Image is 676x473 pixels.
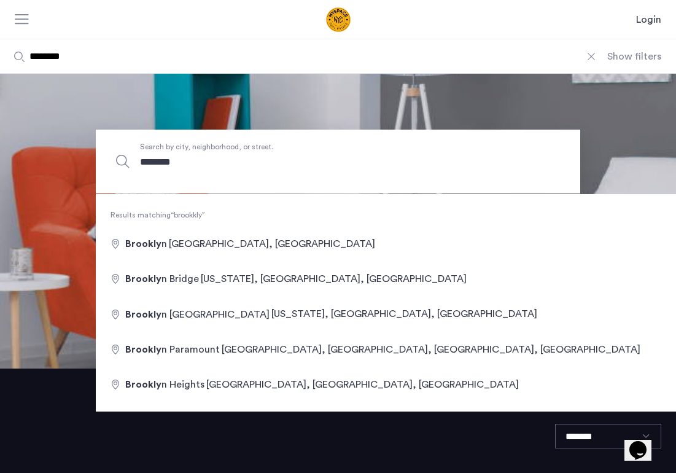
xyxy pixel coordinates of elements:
[125,345,222,354] span: n Paramount
[607,49,661,64] button: Show or hide filters
[125,380,206,389] span: n Heights
[125,239,161,249] span: Brookly
[222,345,640,354] span: [GEOGRAPHIC_DATA], [GEOGRAPHIC_DATA], [GEOGRAPHIC_DATA], [GEOGRAPHIC_DATA]
[125,345,161,354] span: Brookly
[555,424,661,448] select: Language select
[125,380,161,389] span: Brookly
[271,310,537,319] span: [US_STATE], [GEOGRAPHIC_DATA], [GEOGRAPHIC_DATA]
[125,239,169,249] span: n
[96,209,676,221] span: Results matching
[169,239,375,249] span: [GEOGRAPHIC_DATA], [GEOGRAPHIC_DATA]
[624,424,664,461] iframe: chat widget
[125,274,161,284] span: Brookly
[201,274,467,284] span: [US_STATE], [GEOGRAPHIC_DATA], [GEOGRAPHIC_DATA]
[636,12,661,27] a: Login
[125,310,271,319] span: n [GEOGRAPHIC_DATA]
[278,7,398,32] img: logo
[171,211,205,219] q: brookkly
[140,141,479,153] span: Search by city, neighborhood, or street.
[206,380,519,389] span: [GEOGRAPHIC_DATA], [GEOGRAPHIC_DATA], [GEOGRAPHIC_DATA]
[278,7,398,32] a: Cazamio Logo
[125,274,201,284] span: n Bridge
[96,130,580,193] input: Apartment Search
[125,310,161,319] span: Brookly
